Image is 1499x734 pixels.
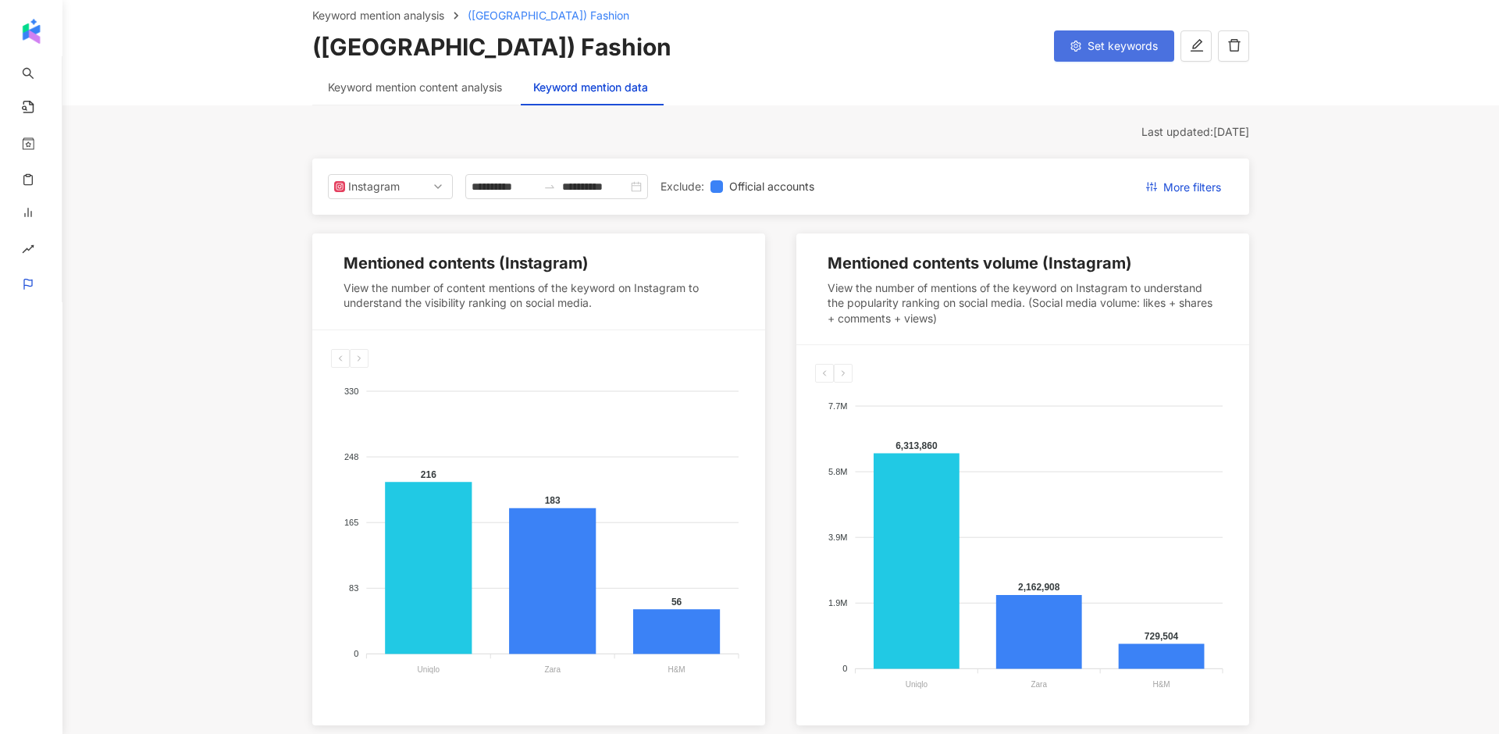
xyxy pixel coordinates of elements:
a: search [22,56,78,93]
tspan: 0 [354,649,358,658]
tspan: H&M [1152,681,1170,689]
span: swap-right [543,180,556,193]
span: setting [1070,41,1081,52]
tspan: 5.8M [828,467,847,476]
div: Mentioned contents (Instagram) [344,252,589,274]
tspan: 3.9M [828,533,847,542]
div: Mentioned contents volume (Instagram) [828,252,1132,274]
tspan: 0 [842,664,847,673]
tspan: Zara [1031,681,1047,689]
span: More filters [1163,175,1221,200]
button: Set keywords [1054,30,1174,62]
div: Instagram [348,175,399,198]
tspan: H&M [668,665,685,674]
img: logo icon [19,19,44,44]
span: Set keywords [1088,40,1158,52]
span: delete [1227,38,1241,52]
tspan: 7.7M [828,401,847,411]
span: Official accounts [723,178,821,195]
span: edit [1190,38,1204,52]
tspan: 330 [344,386,358,395]
div: Keyword mention data [533,79,648,96]
div: View the number of content mentions of the keyword on Instagram to understand the visibility rank... [344,280,734,311]
button: More filters [1134,174,1234,199]
label: Exclude : [660,178,704,195]
div: Keyword mention content analysis [328,79,502,96]
tspan: Zara [544,665,561,674]
tspan: 1.9M [828,598,847,608]
span: to [543,180,556,193]
tspan: Uniqlo [418,665,440,674]
span: rise [22,233,34,269]
tspan: Uniqlo [906,681,928,689]
div: View the number of mentions of the keyword on Instagram to understand the popularity ranking on s... [828,280,1218,326]
a: Keyword mention analysis [309,7,447,24]
span: ([GEOGRAPHIC_DATA]) Fashion [468,9,629,22]
tspan: 83 [349,583,358,593]
tspan: 165 [344,518,358,527]
div: ([GEOGRAPHIC_DATA]) Fashion [312,30,671,63]
tspan: 248 [344,452,358,461]
div: Last updated : [DATE] [312,124,1249,140]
